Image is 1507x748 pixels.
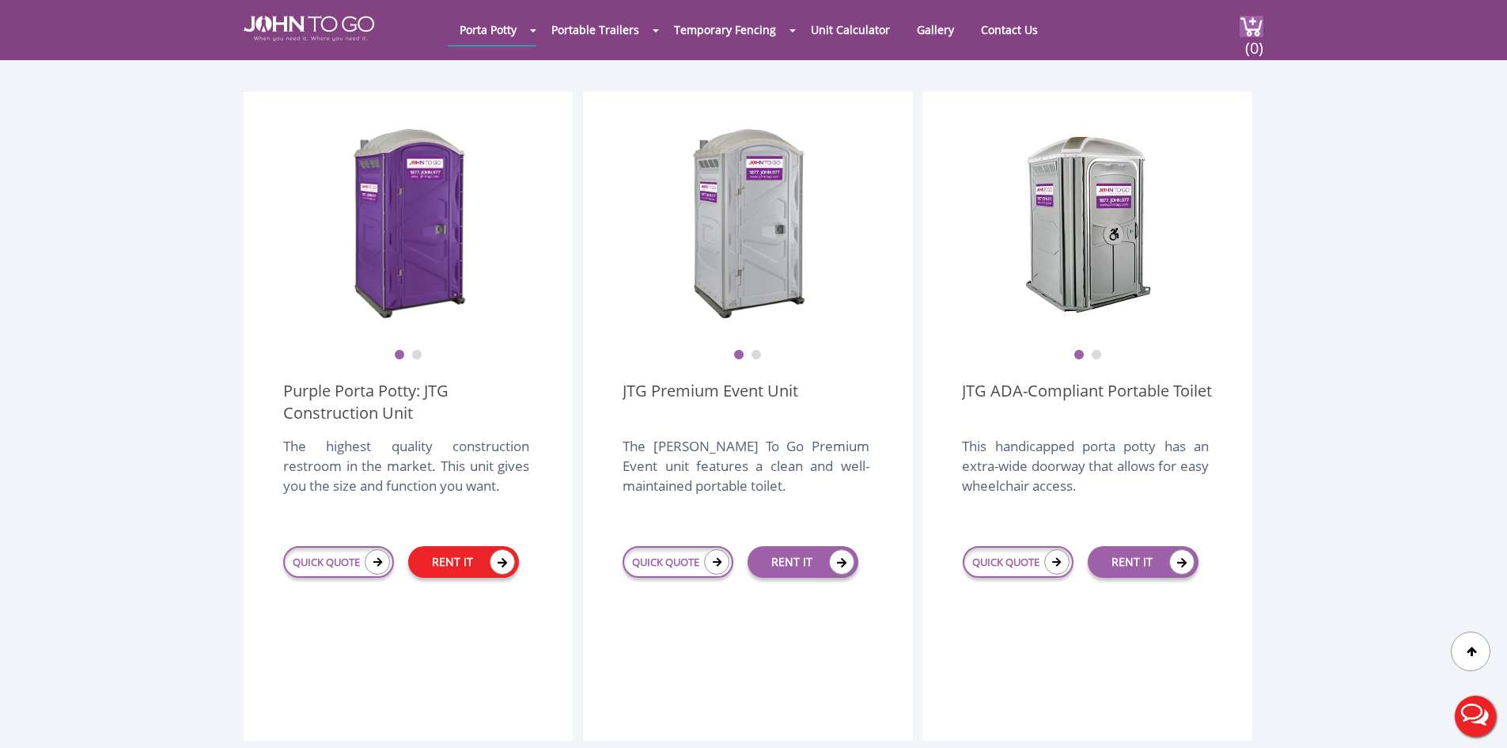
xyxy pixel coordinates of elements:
[799,14,902,45] a: Unit Calculator
[963,546,1073,578] a: QUICK QUOTE
[733,350,744,361] button: 1 of 2
[411,350,422,361] button: 2 of 2
[962,436,1208,512] div: This handicapped porta potty has an extra-wide doorway that allows for easy wheelchair access.
[662,14,788,45] a: Temporary Fencing
[408,546,519,578] a: RENT IT
[283,546,394,578] a: QUICK QUOTE
[1240,16,1263,37] img: cart a
[623,380,798,424] a: JTG Premium Event Unit
[905,14,966,45] a: Gallery
[448,14,528,45] a: Porta Potty
[283,380,533,424] a: Purple Porta Potty: JTG Construction Unit
[283,436,529,512] div: The highest quality construction restroom in the market. This unit gives you the size and functio...
[1073,350,1085,361] button: 1 of 2
[623,546,733,578] a: QUICK QUOTE
[394,350,405,361] button: 1 of 2
[1091,350,1102,361] button: 2 of 2
[1024,123,1151,321] img: ADA Handicapped Accessible Unit
[748,546,858,578] a: RENT IT
[1088,546,1198,578] a: RENT IT
[751,350,762,361] button: 2 of 2
[969,14,1050,45] a: Contact Us
[244,16,374,41] img: JOHN to go
[962,380,1212,424] a: JTG ADA-Compliant Portable Toilet
[1244,25,1263,59] span: (0)
[1444,685,1507,748] button: Live Chat
[623,436,869,512] div: The [PERSON_NAME] To Go Premium Event unit features a clean and well-maintained portable toilet.
[540,14,651,45] a: Portable Trailers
